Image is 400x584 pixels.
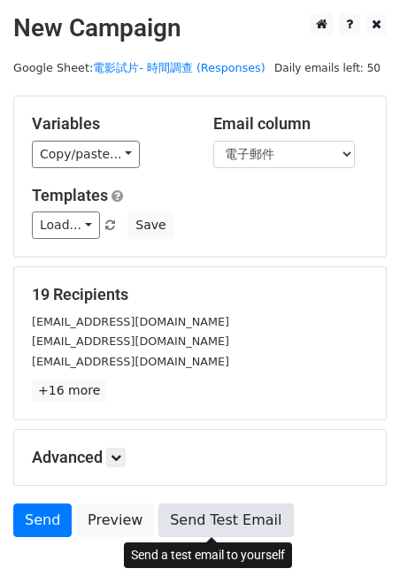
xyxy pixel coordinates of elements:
a: Daily emails left: 50 [268,61,387,74]
small: [EMAIL_ADDRESS][DOMAIN_NAME] [32,334,229,348]
small: [EMAIL_ADDRESS][DOMAIN_NAME] [32,315,229,328]
a: 電影試片- 時間調查 (Responses) [93,61,265,74]
span: Daily emails left: 50 [268,58,387,78]
div: Send a test email to yourself [124,542,292,568]
a: Copy/paste... [32,141,140,168]
h5: Variables [32,114,187,134]
h5: 19 Recipients [32,285,368,304]
button: Save [127,211,173,239]
a: +16 more [32,380,106,402]
a: Send Test Email [158,503,293,537]
a: Send [13,503,72,537]
small: Google Sheet: [13,61,265,74]
h2: New Campaign [13,13,387,43]
a: Preview [76,503,154,537]
a: Templates [32,186,108,204]
h5: Advanced [32,448,368,467]
a: Load... [32,211,100,239]
small: [EMAIL_ADDRESS][DOMAIN_NAME] [32,355,229,368]
iframe: Chat Widget [312,499,400,584]
h5: Email column [213,114,368,134]
div: 聊天小工具 [312,499,400,584]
